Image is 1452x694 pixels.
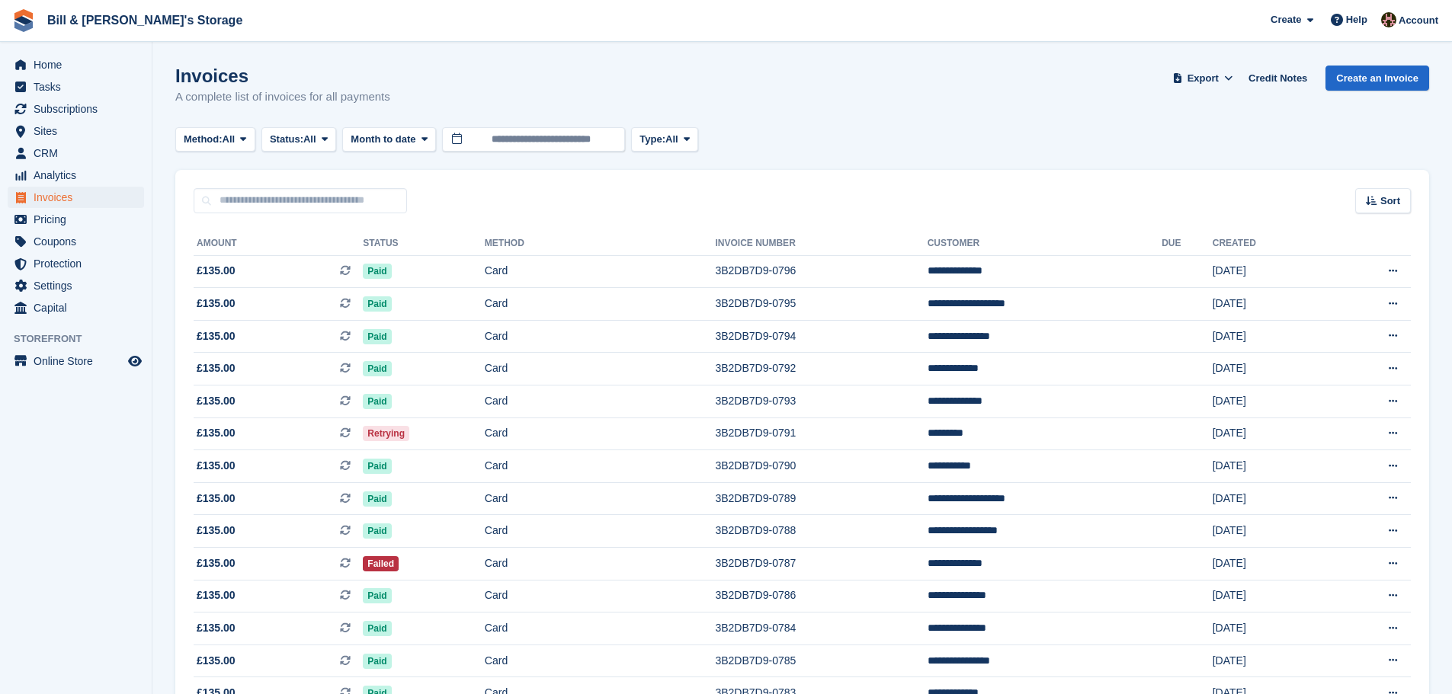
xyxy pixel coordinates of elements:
[197,425,236,441] span: £135.00
[363,654,391,669] span: Paid
[928,232,1162,256] th: Customer
[485,548,716,580] td: Card
[715,385,927,418] td: 3B2DB7D9-0793
[197,620,236,636] span: £135.00
[1213,385,1327,418] td: [DATE]
[715,353,927,385] td: 3B2DB7D9-0792
[197,296,236,312] span: £135.00
[8,76,144,98] a: menu
[8,297,144,318] a: menu
[270,132,303,147] span: Status:
[485,385,716,418] td: Card
[1325,66,1429,91] a: Create an Invoice
[175,88,390,106] p: A complete list of invoices for all payments
[126,352,144,370] a: Preview store
[8,98,144,120] a: menu
[1213,450,1327,483] td: [DATE]
[175,66,390,86] h1: Invoices
[485,255,716,288] td: Card
[197,328,236,344] span: £135.00
[639,132,665,147] span: Type:
[8,275,144,296] a: menu
[715,644,927,677] td: 3B2DB7D9-0785
[197,458,236,474] span: £135.00
[715,417,927,450] td: 3B2DB7D9-0791
[34,187,125,208] span: Invoices
[363,621,391,636] span: Paid
[1213,548,1327,580] td: [DATE]
[197,555,236,571] span: £135.00
[485,515,716,548] td: Card
[363,426,409,441] span: Retrying
[715,612,927,645] td: 3B2DB7D9-0784
[715,580,927,612] td: 3B2DB7D9-0786
[8,350,144,372] a: menu
[485,644,716,677] td: Card
[665,132,678,147] span: All
[8,231,144,252] a: menu
[485,353,716,385] td: Card
[1399,13,1438,28] span: Account
[1213,644,1327,677] td: [DATE]
[8,142,144,164] a: menu
[34,275,125,296] span: Settings
[184,132,223,147] span: Method:
[8,165,144,186] a: menu
[8,209,144,230] a: menu
[34,76,125,98] span: Tasks
[715,515,927,548] td: 3B2DB7D9-0788
[715,450,927,483] td: 3B2DB7D9-0790
[197,587,236,603] span: £135.00
[197,523,236,539] span: £135.00
[261,127,336,152] button: Status: All
[194,232,363,256] th: Amount
[363,232,484,256] th: Status
[1213,255,1327,288] td: [DATE]
[34,98,125,120] span: Subscriptions
[1242,66,1313,91] a: Credit Notes
[715,232,927,256] th: Invoice Number
[1213,612,1327,645] td: [DATE]
[1213,353,1327,385] td: [DATE]
[1381,12,1396,27] img: Jack Bottesch
[197,653,236,669] span: £135.00
[715,255,927,288] td: 3B2DB7D9-0796
[485,232,716,256] th: Method
[631,127,698,152] button: Type: All
[363,459,391,474] span: Paid
[485,482,716,515] td: Card
[223,132,236,147] span: All
[363,491,391,507] span: Paid
[34,350,125,372] span: Online Store
[1380,193,1400,209] span: Sort
[34,165,125,186] span: Analytics
[715,482,927,515] td: 3B2DB7D9-0789
[1162,232,1213,256] th: Due
[1169,66,1236,91] button: Export
[1271,12,1301,27] span: Create
[14,331,152,347] span: Storefront
[34,142,125,164] span: CRM
[34,231,125,252] span: Coupons
[715,548,927,580] td: 3B2DB7D9-0787
[363,361,391,376] span: Paid
[1213,288,1327,321] td: [DATE]
[1213,482,1327,515] td: [DATE]
[363,296,391,312] span: Paid
[8,187,144,208] a: menu
[485,288,716,321] td: Card
[485,320,716,353] td: Card
[715,320,927,353] td: 3B2DB7D9-0794
[175,127,255,152] button: Method: All
[34,253,125,274] span: Protection
[1213,580,1327,612] td: [DATE]
[8,253,144,274] a: menu
[1213,320,1327,353] td: [DATE]
[41,8,248,33] a: Bill & [PERSON_NAME]'s Storage
[12,9,35,32] img: stora-icon-8386f47178a22dfd0bd8f6a31ec36ba5ce8667c1dd55bd0f319d3a0aa187defe.svg
[197,393,236,409] span: £135.00
[485,580,716,612] td: Card
[8,54,144,75] a: menu
[34,54,125,75] span: Home
[34,297,125,318] span: Capital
